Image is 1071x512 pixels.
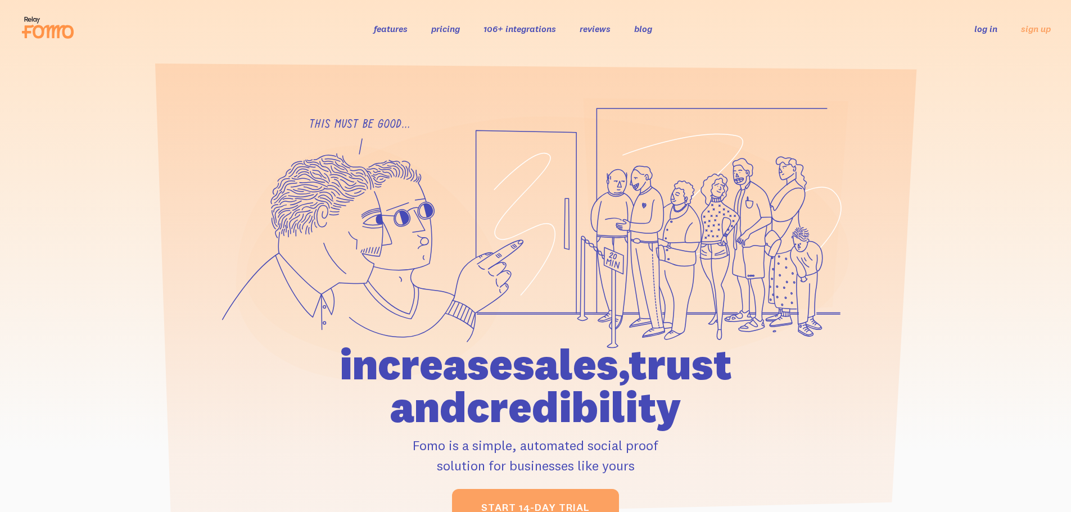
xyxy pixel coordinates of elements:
a: log in [974,23,997,34]
a: features [374,23,408,34]
a: reviews [580,23,611,34]
h1: increase sales, trust and credibility [275,343,796,428]
p: Fomo is a simple, automated social proof solution for businesses like yours [275,435,796,475]
a: pricing [431,23,460,34]
a: 106+ integrations [483,23,556,34]
a: blog [634,23,652,34]
a: sign up [1021,23,1051,35]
